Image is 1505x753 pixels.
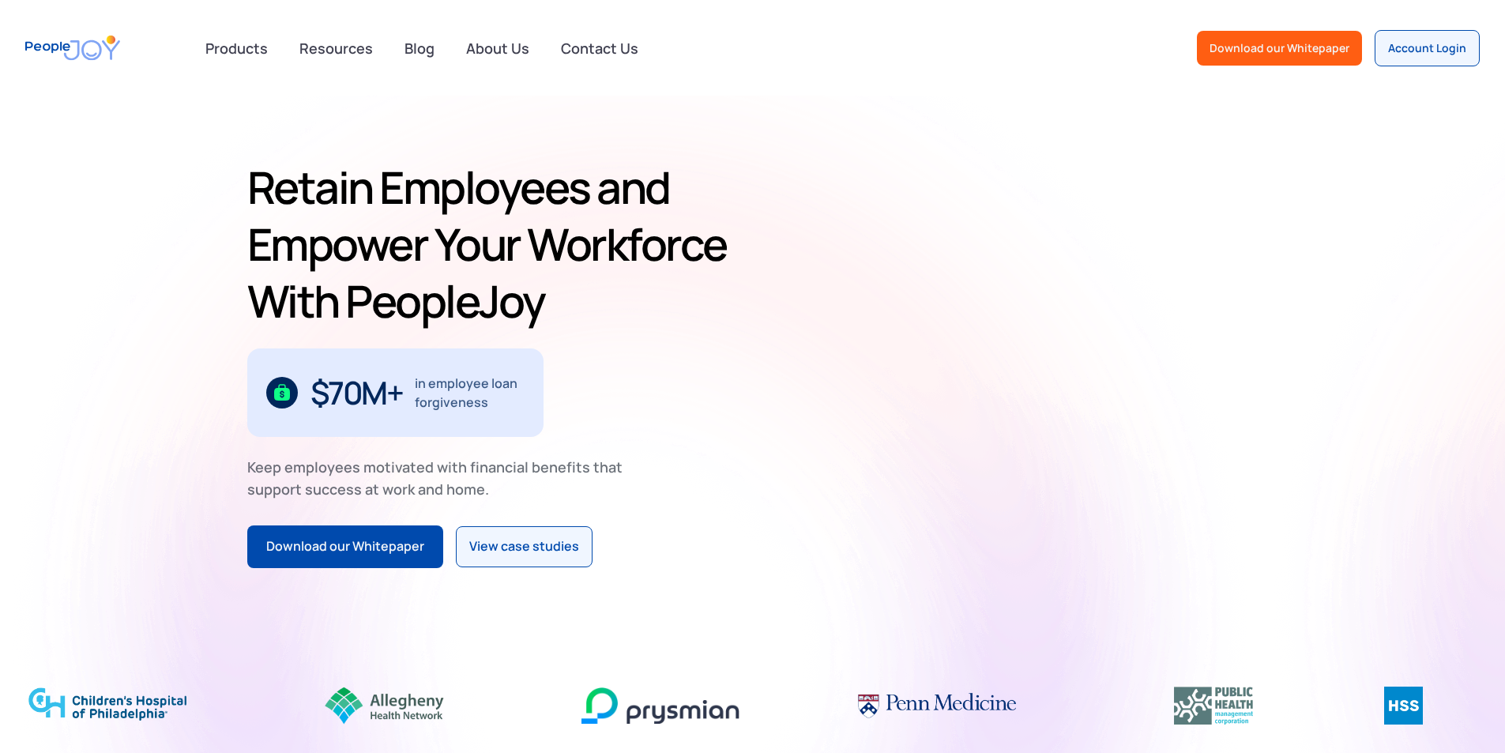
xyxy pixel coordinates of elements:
[290,31,382,66] a: Resources
[457,31,539,66] a: About Us
[247,348,544,437] div: 1 / 3
[551,31,648,66] a: Contact Us
[1197,31,1362,66] a: Download our Whitepaper
[395,31,444,66] a: Blog
[1375,30,1480,66] a: Account Login
[247,159,747,329] h1: Retain Employees and Empower Your Workforce With PeopleJoy
[247,525,443,568] a: Download our Whitepaper
[310,380,403,405] div: $70M+
[196,32,277,64] div: Products
[247,456,636,500] div: Keep employees motivated with financial benefits that support success at work and home.
[1388,40,1466,56] div: Account Login
[25,25,120,70] a: home
[415,374,525,412] div: in employee loan forgiveness
[469,537,579,557] div: View case studies
[456,526,593,567] a: View case studies
[1210,40,1349,56] div: Download our Whitepaper
[266,537,424,557] div: Download our Whitepaper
